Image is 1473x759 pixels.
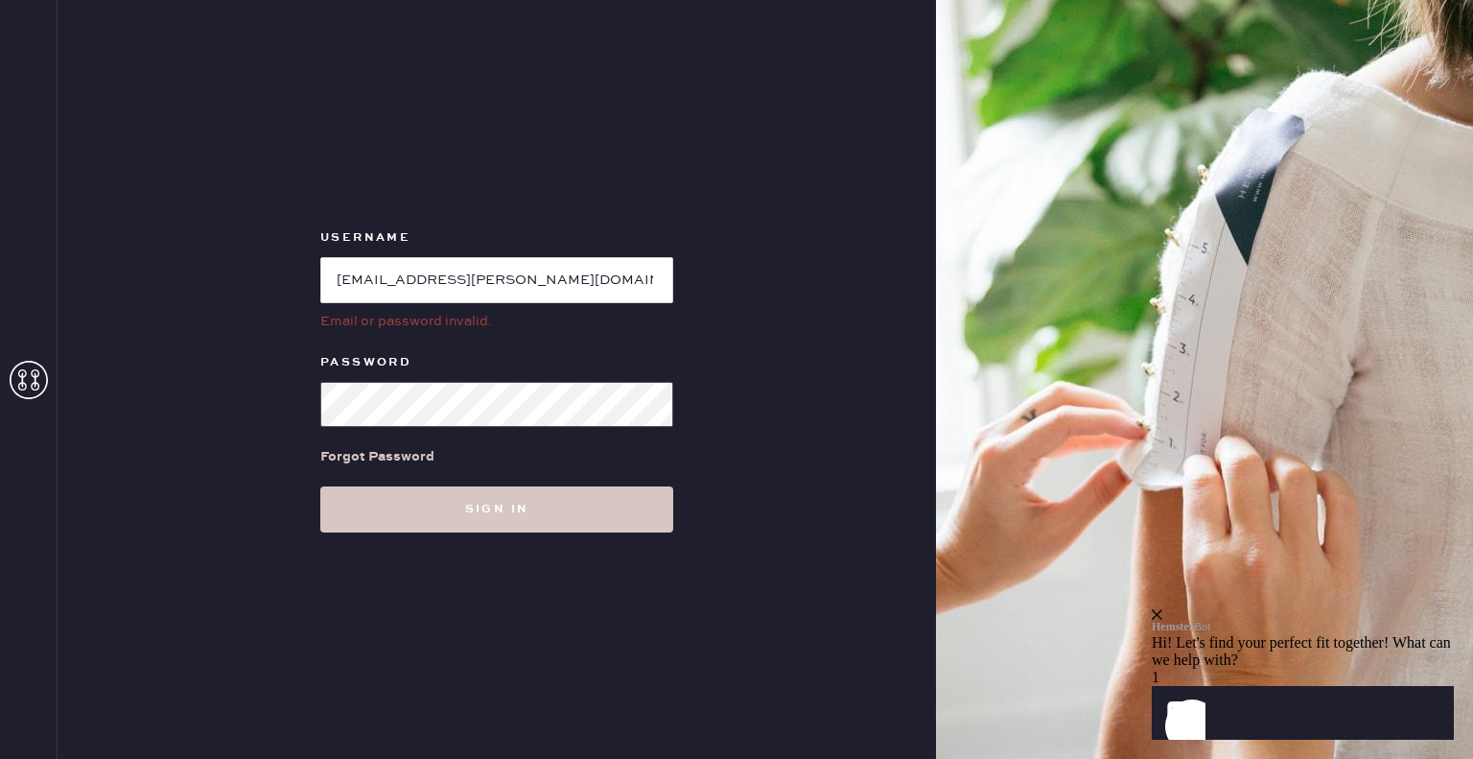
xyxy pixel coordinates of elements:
label: Username [320,226,673,249]
div: Email or password invalid. [320,311,673,332]
button: Sign in [320,486,673,533]
div: Forgot Password [320,446,434,467]
label: Password [320,351,673,374]
a: Forgot Password [320,427,434,486]
iframe: Front Chat [1152,492,1468,755]
input: e.g. john@doe.com [320,257,673,303]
